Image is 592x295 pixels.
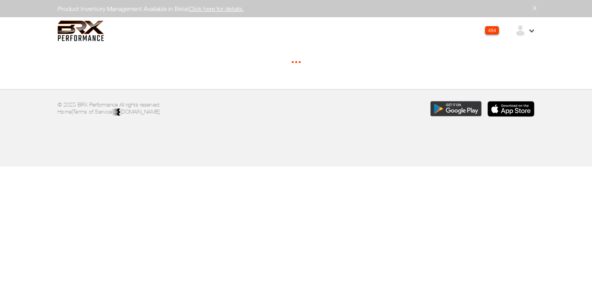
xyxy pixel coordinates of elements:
[533,4,536,12] a: X
[73,109,112,115] a: Terms of Service
[430,101,482,117] img: Download the BRX Performance app for Google Play
[189,5,244,12] a: Click here for details.
[485,26,499,34] div: 484
[113,109,120,116] img: colorblack-fill
[58,101,290,116] p: © 2025 BRX Performance All rights reserved. | |
[52,4,540,13] div: Product Inventory Management Available in Beta!
[58,109,72,115] a: Home
[58,20,104,41] img: 6f7da32581c89ca25d665dc3aae533e4f14fe3ef_original.svg
[514,25,526,36] img: ex-default-user.svg
[113,109,160,115] a: [DOMAIN_NAME]
[487,101,534,117] img: Download the BRX Performance app for iOS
